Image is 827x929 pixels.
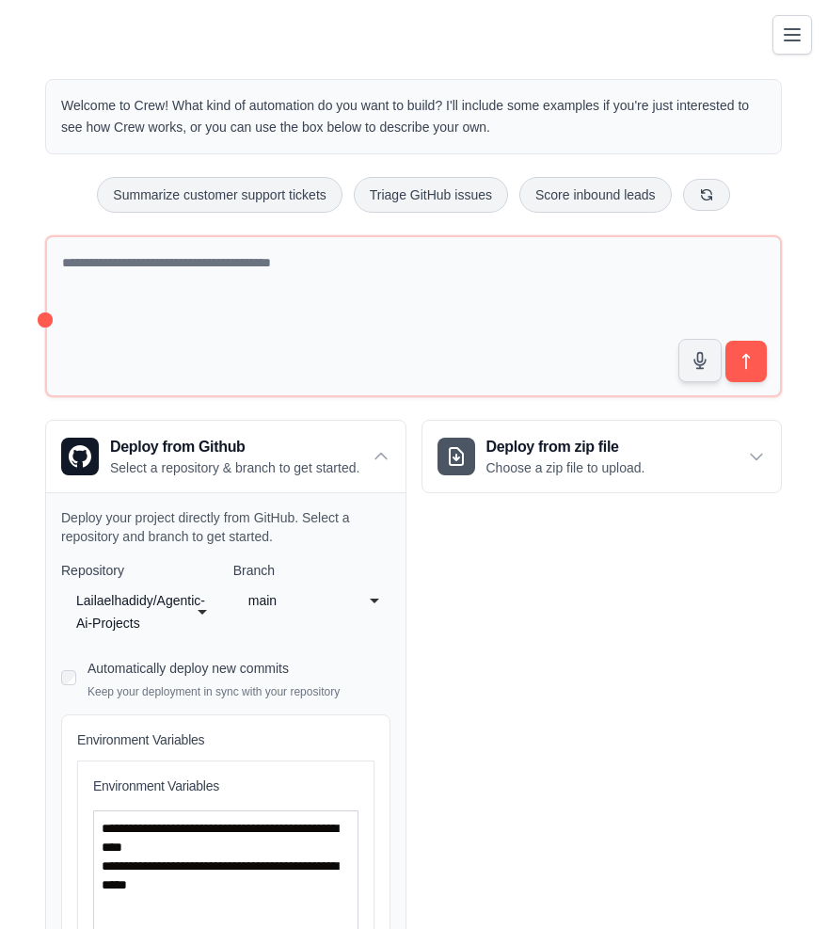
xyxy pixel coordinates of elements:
[110,458,359,477] p: Select a repository & branch to get started.
[87,661,289,676] label: Automatically deploy new commits
[486,458,645,477] p: Choose a zip file to upload.
[248,589,338,612] div: main
[486,436,645,458] h3: Deploy from zip file
[519,177,672,213] button: Score inbound leads
[61,561,218,580] label: Repository
[87,684,340,699] p: Keep your deployment in sync with your repository
[61,95,766,138] p: Welcome to Crew! What kind of automation do you want to build? I'll include some examples if you'...
[61,508,390,546] p: Deploy your project directly from GitHub. Select a repository and branch to get started.
[97,177,342,213] button: Summarize customer support tickets
[77,730,374,749] h4: Environment Variables
[733,839,827,929] iframe: Chat Widget
[93,777,358,795] h3: Environment Variables
[76,589,166,634] div: Lailaelhadidy/Agentic-Ai-Projects
[110,436,359,458] h3: Deploy from Github
[772,15,812,55] button: Toggle navigation
[233,561,390,580] label: Branch
[354,177,508,213] button: Triage GitHub issues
